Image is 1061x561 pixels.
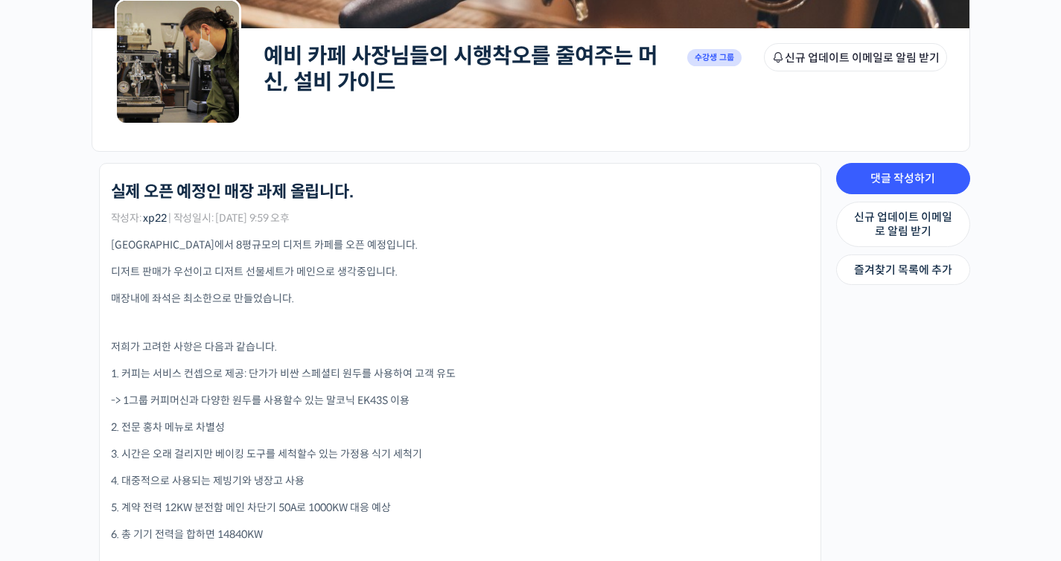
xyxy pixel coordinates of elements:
p: 4. 대중적으로 사용되는 제빙기와 냉장고 사용 [111,473,809,489]
a: 즐겨찾기 목록에 추가 [836,254,970,286]
p: -> 1그룹 커피머신과 다양한 원두를 사용할수 있는 말코닉 EK43S 이용 [111,393,809,408]
span: 대화 [136,461,154,472]
p: 2. 전문 홍차 메뉴로 차별성 [111,420,809,435]
p: 매장내에 좌석은 최소한으로 만들었습니다. [111,291,809,307]
a: 홈 [4,437,98,475]
h1: 실제 오픈 예정인 매장 과제 올립니다. [111,182,354,202]
a: 대화 [98,437,192,475]
p: [GEOGRAPHIC_DATA]에서 8평규모의 디저트 카페를 오픈 예정입니다. [111,237,809,253]
a: 설정 [192,437,286,475]
p: 디저트 판매가 우선이고 디저트 선물세트가 메인으로 생각중입니다. [111,264,809,280]
a: 예비 카페 사장님들의 시행착오를 줄여주는 머신, 설비 가이드 [264,42,657,95]
span: 설정 [230,460,248,472]
p: 6. 총 기기 전력을 합하면 14840KW [111,527,809,542]
a: 신규 업데이트 이메일로 알림 받기 [836,202,970,247]
button: 신규 업데이트 이메일로 알림 받기 [764,43,947,71]
p: 3. 시간은 오래 걸리지만 베이킹 도구를 세척할수 있는 가정용 식기 세척기 [111,446,809,462]
p: 저희가 고려한 사항은 다음과 같습니다. [111,339,809,355]
span: 수강생 그룹 [687,49,742,66]
p: 5. 계약 전력 12KW 분전함 메인 차단기 50A로 1000KW 대응 예상 [111,500,809,516]
span: 홈 [47,460,56,472]
span: 작성자: | 작성일시: [DATE] 9:59 오후 [111,213,290,223]
p: 1. 커피는 서비스 컨셉으로 제공: 단가가 비싼 스페셜티 원두를 사용하여 고객 유도 [111,366,809,382]
a: xp22 [143,211,166,225]
a: 댓글 작성하기 [836,163,970,194]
